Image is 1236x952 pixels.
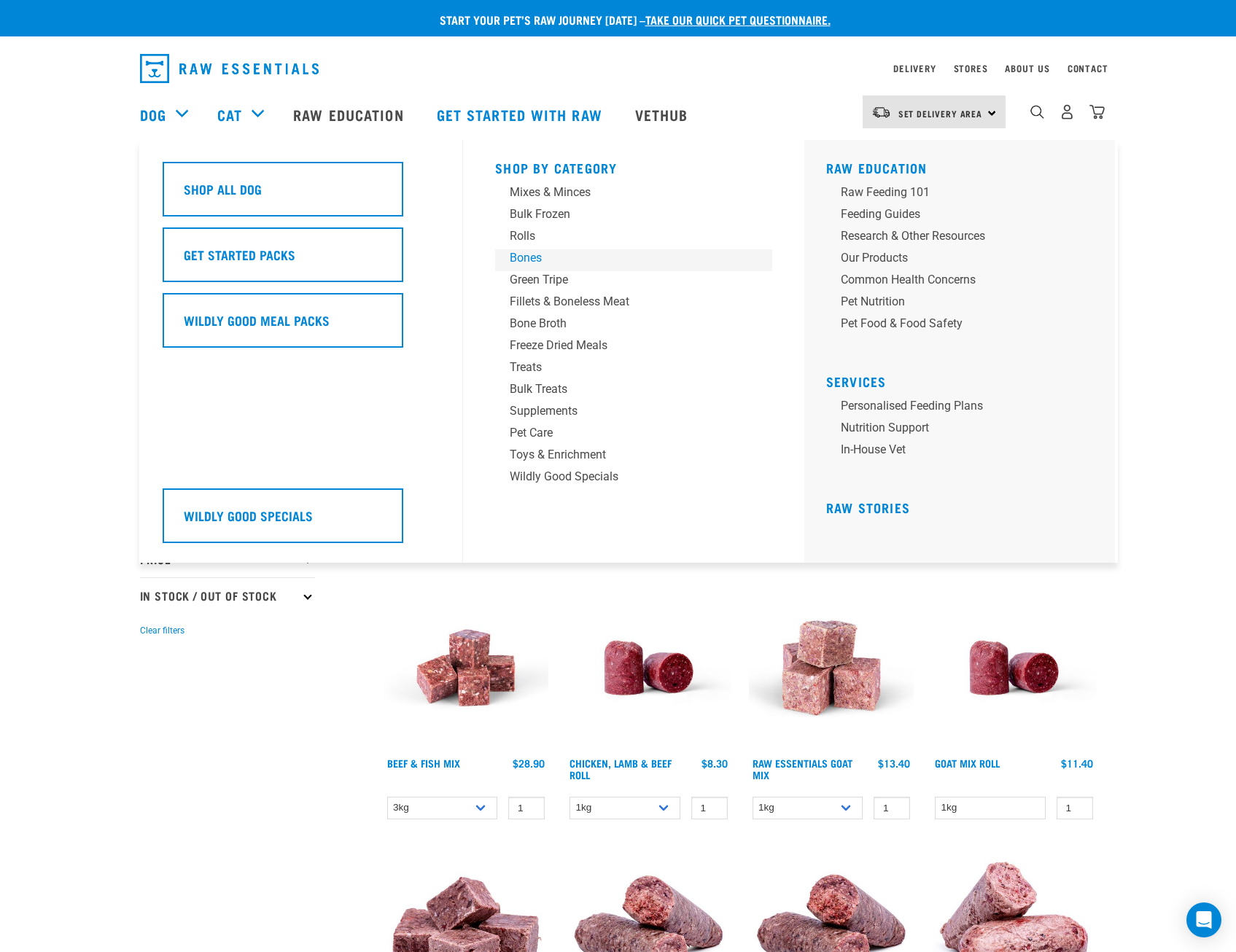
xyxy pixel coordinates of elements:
img: Raw Essentials Chicken Lamb Beef Bulk Minced Raw Dog Food Roll Unwrapped [566,585,731,751]
div: Wildly Good Specials [510,468,737,485]
button: Clear filters [140,624,184,637]
img: Raw Essentials Chicken Lamb Beef Bulk Minced Raw Dog Food Roll Unwrapped [931,585,1097,751]
a: Vethub [621,85,707,144]
img: van-moving.png [871,106,891,119]
div: Research & Other Resources [841,227,1068,245]
a: Contact [1068,66,1108,71]
img: user.png [1060,104,1075,120]
span: Set Delivery Area [898,111,983,116]
h5: Shop All Dog [184,179,262,198]
input: 1 [691,797,728,819]
a: Dog [140,104,166,125]
div: Mixes & Minces [510,184,737,201]
a: Treats [495,359,772,381]
a: Rolls [495,227,772,249]
a: About Us [1005,66,1049,71]
a: Stores [954,66,988,71]
input: 1 [508,797,545,819]
a: Shop All Dog [163,162,440,227]
a: Raw Education [826,164,928,171]
div: Pet Nutrition [841,293,1068,311]
a: take our quick pet questionnaire. [645,16,831,23]
div: Bones [510,249,737,267]
a: Mixes & Minces [495,184,772,206]
a: Wildly Good Specials [495,468,772,490]
a: Delivery [893,66,936,71]
a: Bulk Frozen [495,206,772,227]
a: Bone Broth [495,315,772,337]
a: Raw Essentials Goat Mix [753,760,852,777]
div: Bulk Treats [510,381,737,398]
div: Treats [510,359,737,376]
a: Freeze Dried Meals [495,337,772,359]
div: Common Health Concerns [841,271,1068,289]
div: Fillets & Boneless Meat [510,293,737,311]
a: In-house vet [826,441,1103,463]
h5: Wildly Good Meal Packs [184,311,330,329]
a: Green Tripe [495,271,772,293]
div: Pet Food & Food Safety [841,315,1068,332]
div: $8.30 [701,757,728,769]
a: Common Health Concerns [826,271,1103,293]
div: $28.90 [513,757,545,769]
div: Freeze Dried Meals [510,337,737,354]
a: Fillets & Boneless Meat [495,293,772,315]
a: Get Started Packs [163,227,440,293]
a: Bones [495,249,772,271]
img: Raw Essentials Logo [140,54,319,83]
a: Personalised Feeding Plans [826,397,1103,419]
input: 1 [1057,797,1093,819]
img: Goat M Ix 38448 [749,585,914,751]
a: Pet Food & Food Safety [826,315,1103,337]
h5: Get Started Packs [184,245,295,264]
div: Open Intercom Messenger [1186,902,1221,937]
a: Research & Other Resources [826,227,1103,249]
h5: Wildly Good Specials [184,506,313,525]
div: $11.40 [1061,757,1093,769]
h5: Shop By Category [495,160,772,172]
div: $13.40 [878,757,910,769]
a: Pet Care [495,424,772,446]
img: home-icon@2x.png [1089,104,1105,120]
input: 1 [874,797,910,819]
p: In Stock / Out Of Stock [140,577,315,614]
a: Raw Education [279,85,421,144]
div: Our Products [841,249,1068,267]
img: Beef Mackerel 1 [384,585,549,751]
a: Goat Mix Roll [935,760,1000,765]
a: Nutrition Support [826,419,1103,441]
a: Our Products [826,249,1103,271]
a: Get started with Raw [422,85,621,144]
div: Raw Feeding 101 [841,184,1068,201]
div: Bulk Frozen [510,206,737,223]
div: Rolls [510,227,737,245]
div: Feeding Guides [841,206,1068,223]
a: Toys & Enrichment [495,446,772,468]
a: Cat [217,104,242,125]
a: Raw Stories [826,504,910,511]
a: Raw Feeding 101 [826,184,1103,206]
div: Bone Broth [510,315,737,332]
a: Beef & Fish Mix [387,760,460,765]
div: Green Tripe [510,271,737,289]
h5: Services [826,374,1103,386]
a: Pet Nutrition [826,293,1103,315]
div: Pet Care [510,424,737,442]
div: Toys & Enrichment [510,446,737,464]
a: Bulk Treats [495,381,772,402]
a: Wildly Good Specials [163,488,440,554]
a: Supplements [495,402,772,424]
a: Chicken, Lamb & Beef Roll [570,760,672,777]
img: home-icon-1@2x.png [1030,105,1044,119]
a: Feeding Guides [826,206,1103,227]
div: Supplements [510,402,737,420]
nav: dropdown navigation [128,48,1108,89]
a: Wildly Good Meal Packs [163,293,440,359]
